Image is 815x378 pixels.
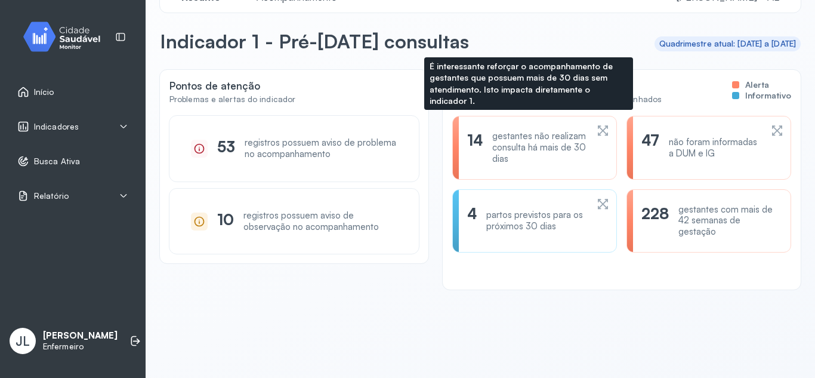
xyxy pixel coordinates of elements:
div: Resumo dos indivíduos [452,79,662,92]
span: Alerta [745,79,769,90]
a: Busca Ativa [17,155,128,167]
div: Resumo dos indivíduos [452,79,791,116]
span: Indicadores [34,122,79,132]
p: Enfermeiro [43,342,118,352]
p: [PERSON_NAME] [43,330,118,342]
div: 4 [467,204,477,238]
div: 228 [641,204,669,238]
span: Busca Ativa [34,156,80,167]
div: 53 [217,137,235,160]
div: registros possuem aviso de observação no acompanhamento [243,210,397,233]
div: gestantes não realizam consulta há mais de 30 dias [492,131,586,164]
a: Início [17,86,128,98]
span: JL [16,333,30,349]
div: Pontos de atenção [169,79,419,116]
div: 10 [217,210,234,233]
div: registros possuem aviso de problema no acompanhamento [245,137,397,160]
div: não foram informadas a DUM e IG [669,137,761,159]
div: Quadrimestre atual: [DATE] a [DATE] [659,39,797,49]
div: 47 [641,131,659,164]
p: Indicador 1 - Pré-[DATE] consultas [160,29,469,53]
div: Problemas e alertas do indicador [169,94,295,105]
div: Pontos de atenção [169,79,295,92]
span: Relatório [34,191,69,201]
div: gestantes com mais de 42 semanas de gestação [678,204,776,238]
div: 14 [467,131,483,164]
span: Início [34,87,54,97]
img: monitor.svg [13,19,120,54]
div: Informações gerais sobre os indivíduos acompanhados [452,94,662,105]
span: Informativo [745,90,791,101]
div: partos previstos para os próximos 30 dias [486,210,587,232]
